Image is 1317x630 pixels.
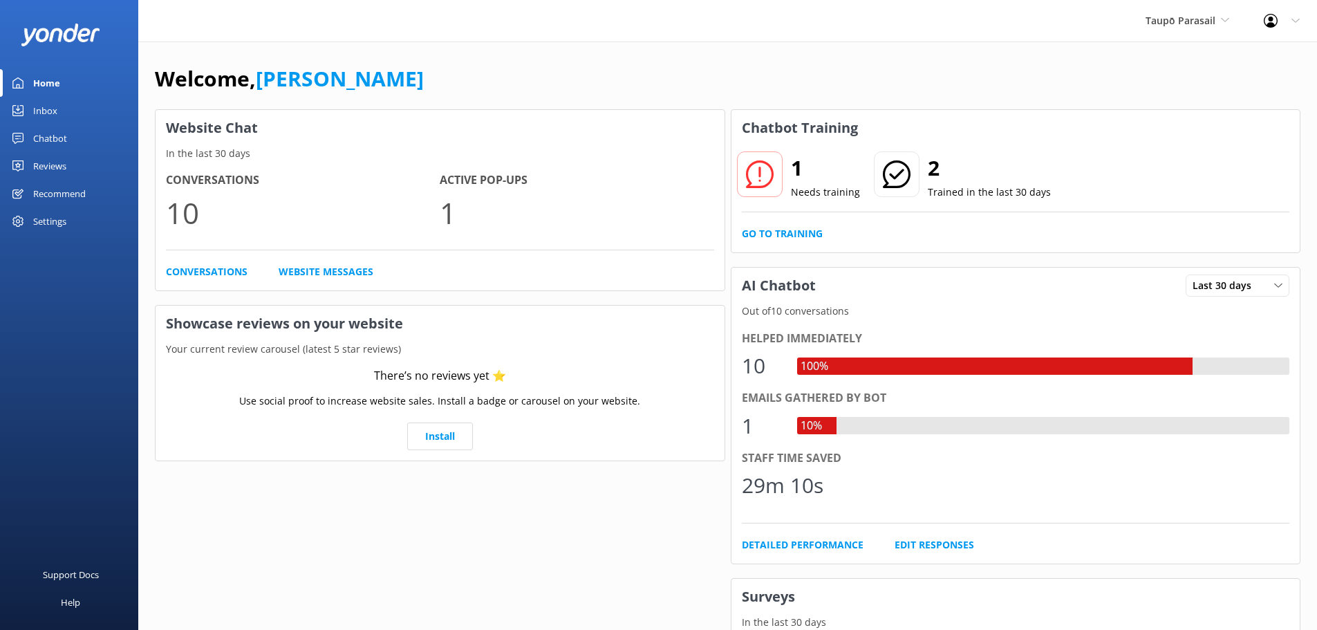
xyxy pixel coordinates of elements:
[742,330,1290,348] div: Helped immediately
[1193,278,1260,293] span: Last 30 days
[61,589,80,616] div: Help
[407,423,473,450] a: Install
[742,537,863,553] a: Detailed Performance
[239,393,640,409] p: Use social proof to increase website sales. Install a badge or carousel on your website.
[742,450,1290,467] div: Staff time saved
[791,185,860,200] p: Needs training
[256,64,424,93] a: [PERSON_NAME]
[797,417,825,435] div: 10%
[374,367,506,385] div: There’s no reviews yet ⭐
[742,469,823,502] div: 29m 10s
[928,151,1051,185] h2: 2
[43,561,99,589] div: Support Docs
[33,152,66,180] div: Reviews
[1146,14,1215,27] span: Taupō Parasail
[731,304,1300,319] p: Out of 10 conversations
[33,124,67,152] div: Chatbot
[33,207,66,235] div: Settings
[166,172,440,189] h4: Conversations
[279,264,373,279] a: Website Messages
[155,62,424,95] h1: Welcome,
[33,180,86,207] div: Recommend
[731,615,1300,630] p: In the last 30 days
[156,146,725,161] p: In the last 30 days
[731,110,868,146] h3: Chatbot Training
[742,349,783,382] div: 10
[33,97,57,124] div: Inbox
[156,110,725,146] h3: Website Chat
[33,69,60,97] div: Home
[742,389,1290,407] div: Emails gathered by bot
[440,189,713,236] p: 1
[928,185,1051,200] p: Trained in the last 30 days
[440,172,713,189] h4: Active Pop-ups
[731,579,1300,615] h3: Surveys
[156,342,725,357] p: Your current review carousel (latest 5 star reviews)
[895,537,974,553] a: Edit Responses
[21,24,100,46] img: yonder-white-logo.png
[791,151,860,185] h2: 1
[166,264,247,279] a: Conversations
[731,268,826,304] h3: AI Chatbot
[156,306,725,342] h3: Showcase reviews on your website
[797,358,832,376] div: 100%
[742,226,823,241] a: Go to Training
[742,409,783,443] div: 1
[166,189,440,236] p: 10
